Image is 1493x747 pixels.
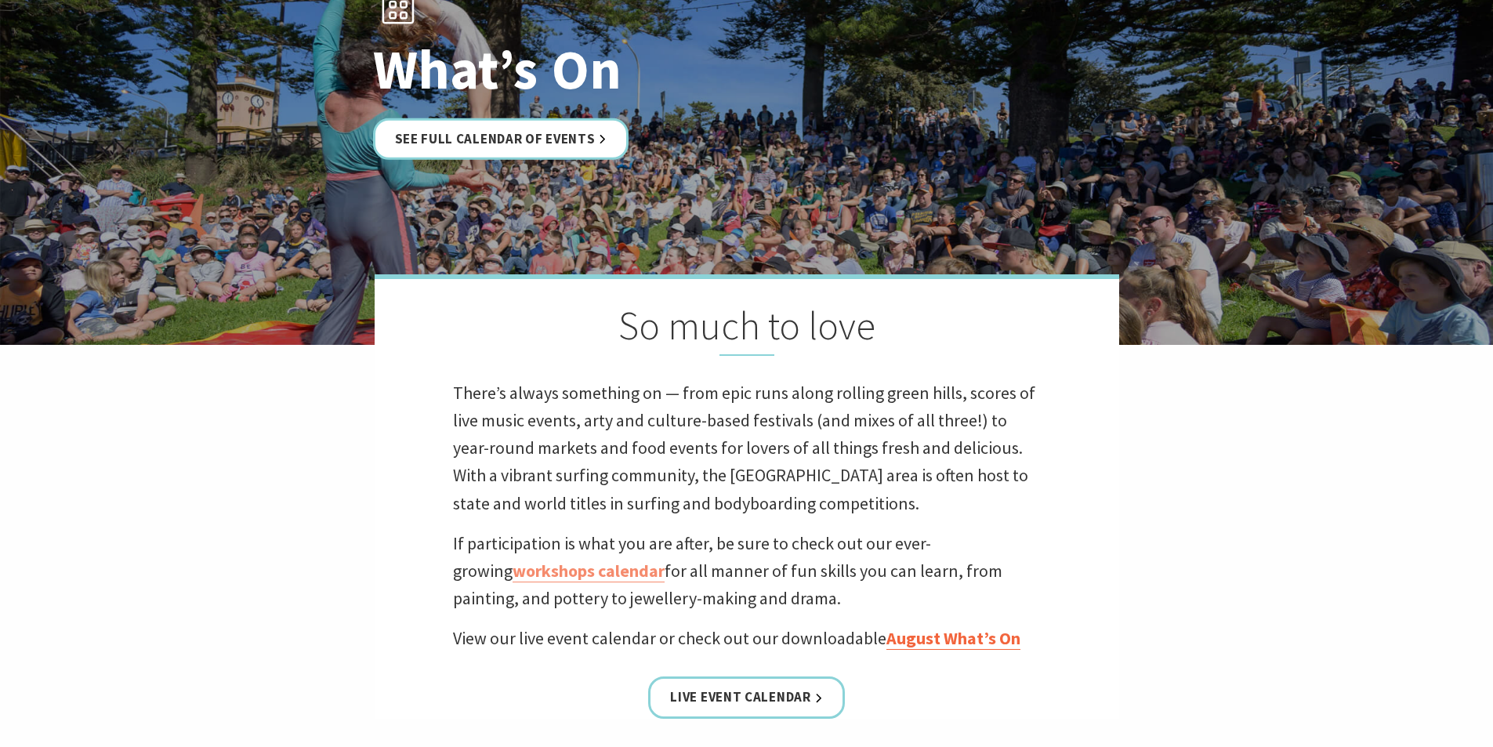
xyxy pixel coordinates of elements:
[513,560,665,582] a: workshops calendar
[453,379,1041,517] p: There’s always something on — from epic runs along rolling green hills, scores of live music even...
[648,676,844,718] a: Live Event Calendar
[453,530,1041,613] p: If participation is what you are after, be sure to check out our ever-growing for all manner of f...
[886,627,1020,650] a: August What’s On
[453,303,1041,356] h2: So much to love
[453,625,1041,652] p: View our live event calendar or check out our downloadable
[373,38,816,99] h1: What’s On
[373,118,629,159] a: See Full Calendar of Events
